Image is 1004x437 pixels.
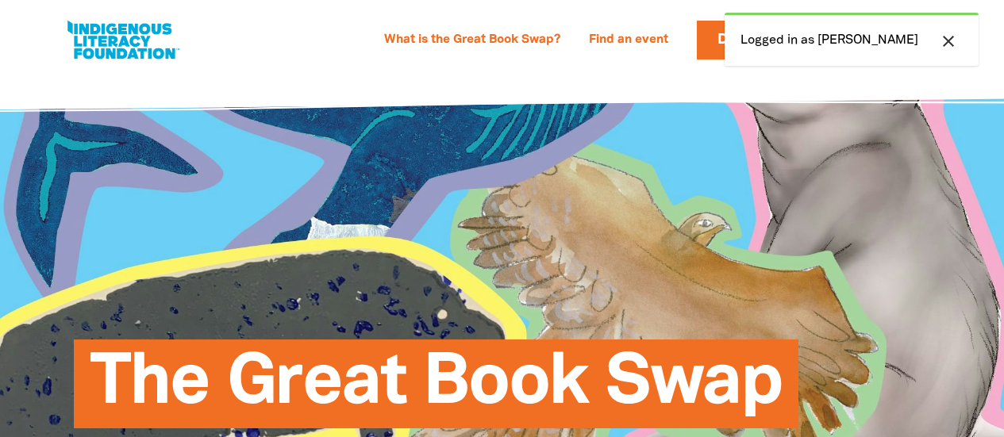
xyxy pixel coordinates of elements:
[725,13,979,66] div: Logged in as [PERSON_NAME]
[939,32,958,51] i: close
[934,31,963,52] button: close
[697,21,797,59] a: Donate
[90,351,783,428] span: The Great Book Swap
[579,28,678,53] a: Find an event
[375,28,570,53] a: What is the Great Book Swap?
